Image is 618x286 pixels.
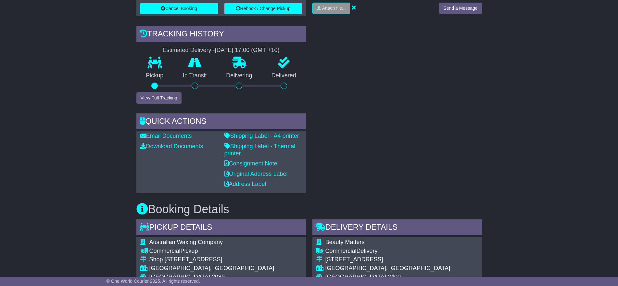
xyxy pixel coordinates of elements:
span: 2089 [212,274,225,280]
span: Commercial [149,248,181,254]
button: Cancel Booking [140,3,218,14]
div: [GEOGRAPHIC_DATA], [GEOGRAPHIC_DATA] [149,265,274,272]
p: In Transit [173,72,217,79]
a: Shipping Label - Thermal printer [224,143,296,157]
span: [GEOGRAPHIC_DATA] [325,274,386,280]
div: Pickup Details [136,219,306,237]
span: [GEOGRAPHIC_DATA] [149,274,210,280]
p: Delivered [262,72,306,79]
div: Tracking history [136,26,306,44]
a: Shipping Label - A4 printer [224,133,299,139]
h3: Booking Details [136,203,482,216]
span: Beauty Matters [325,239,365,245]
span: Australian Waxing Company [149,239,223,245]
button: View Full Tracking [136,92,182,104]
a: Address Label [224,181,266,187]
div: Shop [STREET_ADDRESS] [149,256,274,263]
a: Consignment Note [224,160,277,167]
a: Email Documents [140,133,192,139]
div: Delivery [325,248,450,255]
span: © One World Courier 2025. All rights reserved. [106,279,200,284]
span: Commercial [325,248,357,254]
div: Quick Actions [136,113,306,131]
a: Download Documents [140,143,203,149]
div: Pickup [149,248,274,255]
div: [DATE] 17:00 (GMT +10) [215,47,280,54]
span: 2400 [388,274,401,280]
div: Delivery Details [312,219,482,237]
p: Pickup [136,72,173,79]
div: Estimated Delivery - [136,47,306,54]
a: Original Address Label [224,171,288,177]
button: Send a Message [439,3,482,14]
div: [GEOGRAPHIC_DATA], [GEOGRAPHIC_DATA] [325,265,450,272]
p: Delivering [217,72,262,79]
button: Rebook / Change Pickup [224,3,302,14]
div: [STREET_ADDRESS] [325,256,450,263]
